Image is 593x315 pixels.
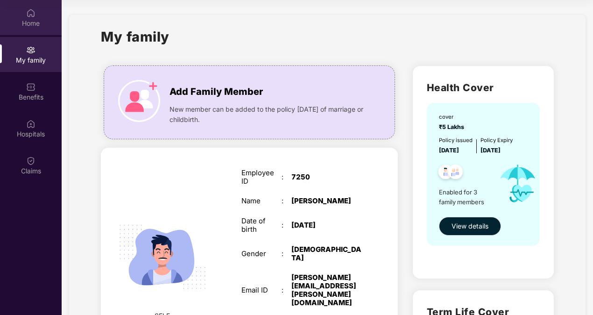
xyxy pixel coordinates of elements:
[282,173,291,181] div: :
[439,147,459,154] span: [DATE]
[291,173,361,181] div: 7250
[492,155,544,212] img: icon
[291,245,361,262] div: [DEMOGRAPHIC_DATA]
[439,113,467,122] div: cover
[118,80,160,122] img: icon
[169,85,263,99] span: Add Family Member
[241,217,282,234] div: Date of birth
[452,221,488,231] span: View details
[282,286,291,294] div: :
[444,162,467,185] img: svg+xml;base64,PHN2ZyB4bWxucz0iaHR0cDovL3d3dy53My5vcmcvMjAwMC9zdmciIHdpZHRoPSI0OC45NDMiIGhlaWdodD...
[241,286,282,294] div: Email ID
[26,156,35,165] img: svg+xml;base64,PHN2ZyBpZD0iQ2xhaW0iIHhtbG5zPSJodHRwOi8vd3d3LnczLm9yZy8yMDAwL3N2ZyIgd2lkdGg9IjIwIi...
[291,273,361,307] div: [PERSON_NAME][EMAIL_ADDRESS][PERSON_NAME][DOMAIN_NAME]
[26,8,35,18] img: svg+xml;base64,PHN2ZyBpZD0iSG9tZSIgeG1sbnM9Imh0dHA6Ly93d3cudzMub3JnLzIwMDAvc3ZnIiB3aWR0aD0iMjAiIG...
[439,187,492,207] span: Enabled for 3 family members
[241,250,282,258] div: Gender
[26,82,35,92] img: svg+xml;base64,PHN2ZyBpZD0iQmVuZWZpdHMiIHhtbG5zPSJodHRwOi8vd3d3LnczLm9yZy8yMDAwL3N2ZyIgd2lkdGg9Ij...
[439,123,467,130] span: ₹5 Lakhs
[427,80,540,95] h2: Health Cover
[439,136,473,145] div: Policy issued
[26,119,35,129] img: svg+xml;base64,PHN2ZyBpZD0iSG9zcGl0YWxzIiB4bWxucz0iaHR0cDovL3d3dy53My5vcmcvMjAwMC9zdmciIHdpZHRoPS...
[439,217,501,236] button: View details
[101,26,169,47] h1: My family
[282,250,291,258] div: :
[291,221,361,229] div: [DATE]
[241,197,282,205] div: Name
[26,45,35,55] img: svg+xml;base64,PHN2ZyB3aWR0aD0iMjAiIGhlaWdodD0iMjAiIHZpZXdCb3g9IjAgMCAyMCAyMCIgZmlsbD0ibm9uZSIgeG...
[282,221,291,229] div: :
[480,147,501,154] span: [DATE]
[241,169,282,186] div: Employee ID
[434,162,457,185] img: svg+xml;base64,PHN2ZyB4bWxucz0iaHR0cDovL3d3dy53My5vcmcvMjAwMC9zdmciIHdpZHRoPSI0OC45NDMiIGhlaWdodD...
[109,203,217,311] img: svg+xml;base64,PHN2ZyB4bWxucz0iaHR0cDovL3d3dy53My5vcmcvMjAwMC9zdmciIHdpZHRoPSIyMjQiIGhlaWdodD0iMT...
[291,197,361,205] div: [PERSON_NAME]
[282,197,291,205] div: :
[169,104,366,125] span: New member can be added to the policy [DATE] of marriage or childbirth.
[480,136,513,145] div: Policy Expiry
